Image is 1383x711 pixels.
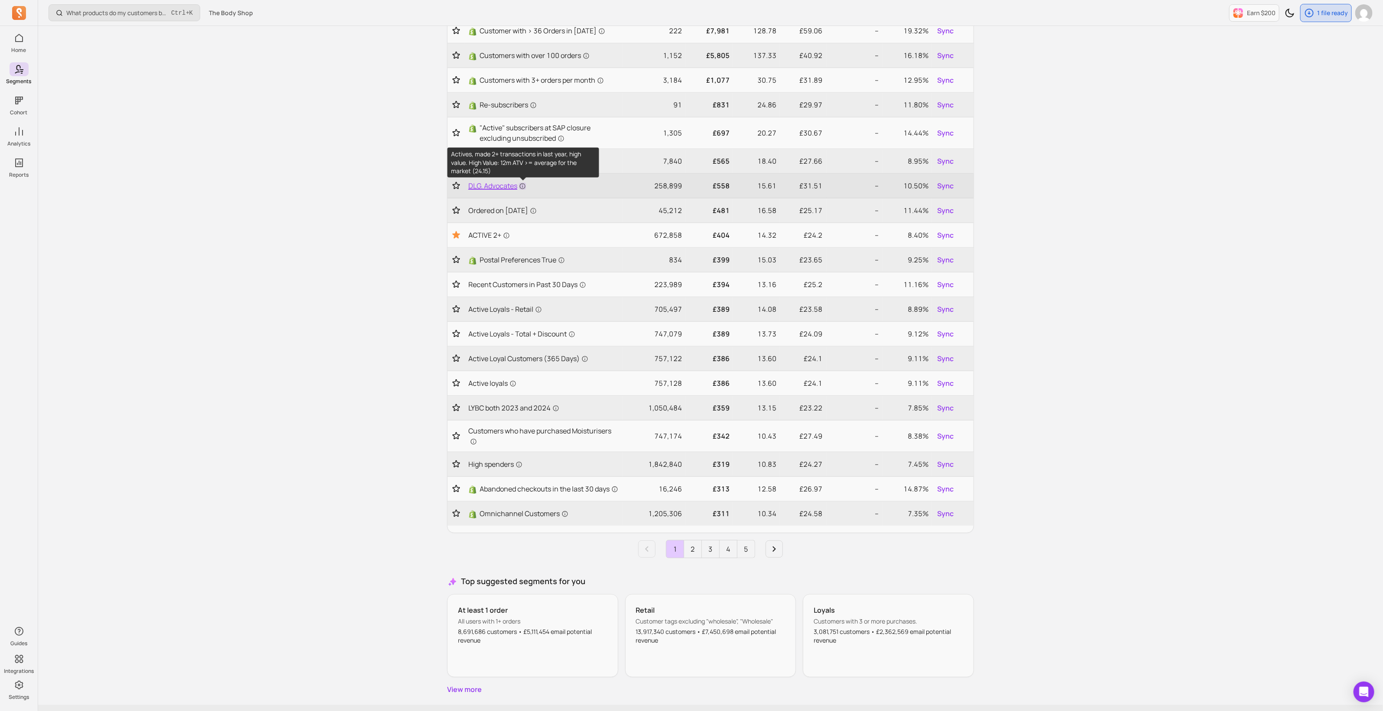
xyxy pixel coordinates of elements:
[468,378,619,388] a: Active loyals
[480,26,605,36] span: Customer with > 36 Orders in [DATE]
[689,230,730,240] p: £404
[626,459,682,469] p: 1,842,840
[814,605,963,615] p: Loyals
[1281,4,1299,22] button: Toggle dark mode
[9,171,29,178] p: Reports
[1354,682,1374,702] div: Open Intercom Messenger
[814,627,963,645] p: 3,081,751 customers • £2,362,569 email potential revenue
[689,255,730,265] p: £399
[451,460,461,469] button: Toggle favorite
[468,353,619,364] a: Active Loyal Customers (365 Days)
[783,378,823,388] p: £24.1
[468,255,619,265] a: ShopifyPostal Preferences True
[830,50,879,61] p: --
[468,75,619,85] a: ShopifyCustomers with 3+ orders per month
[783,279,823,290] p: £25.2
[937,459,954,469] span: Sync
[935,228,955,242] button: Sync
[451,330,461,338] button: Toggle favorite
[830,378,879,388] p: --
[626,156,682,166] p: 7,840
[935,179,955,193] button: Sync
[937,128,954,138] span: Sync
[737,304,776,314] p: 14.08
[937,205,954,216] span: Sync
[783,75,823,85] p: £31.89
[830,26,879,36] p: --
[783,156,823,166] p: £27.66
[937,230,954,240] span: Sync
[451,485,461,493] button: Toggle favorite
[468,101,477,110] img: Shopify
[937,26,954,36] span: Sync
[935,457,955,471] button: Sync
[886,181,928,191] p: 10.50%
[468,27,477,36] img: Shopify
[636,617,786,626] p: Customer tags excluding "wholesale", "Wholesale"
[737,329,776,339] p: 13.73
[830,181,879,191] p: --
[737,75,776,85] p: 30.75
[468,123,619,143] a: Shopify"Active" subscribers at SAP closure excluding unsubscribed
[783,304,823,314] p: £23.58
[886,156,928,166] p: 8.95%
[451,230,461,240] button: Toggle favorite
[737,205,776,216] p: 16.58
[451,181,461,190] button: Toggle favorite
[886,378,928,388] p: 9.11%
[886,255,928,265] p: 9.25%
[468,156,619,166] a: klaviyo march email revenue
[626,230,682,240] p: 672,858
[886,329,928,339] p: 9.12%
[886,431,928,441] p: 8.38%
[468,508,619,519] a: ShopifyOmnichannel Customers
[783,100,823,110] p: £29.97
[204,5,258,21] button: The Body Shop
[886,75,928,85] p: 12.95%
[689,484,730,494] p: £313
[451,255,461,264] button: Toggle favorite
[684,540,701,558] a: Page 2
[468,459,619,469] a: High spenders
[783,50,823,61] p: £40.92
[886,459,928,469] p: 7.45%
[830,403,879,413] p: --
[737,26,776,36] p: 128.78
[783,255,823,265] p: £23.65
[468,403,619,413] a: LYBC both 2023 and 2024
[1229,4,1279,22] button: Earn $200
[468,329,619,339] a: Active Loyals - Total + Discount
[626,329,682,339] p: 747,079
[935,327,955,341] button: Sync
[451,509,461,518] button: Toggle favorite
[458,627,607,645] p: 8,691,686 customers • £5,111,454 email potential revenue
[737,156,776,166] p: 18.40
[9,694,29,701] p: Settings
[689,403,730,413] p: £359
[468,77,477,85] img: Shopify
[451,404,461,412] button: Toggle favorite
[451,51,461,60] button: Toggle favorite
[468,426,619,446] a: Customers who have purchased Moisturisers
[935,376,955,390] button: Sync
[451,432,461,440] button: Toggle favorite
[626,378,682,388] p: 757,128
[451,157,461,165] button: Toggle favorite
[783,128,823,138] p: £30.67
[937,484,954,494] span: Sync
[886,353,928,364] p: 9.11%
[468,485,477,494] img: Shopify
[468,52,477,61] img: Shopify
[783,459,823,469] p: £24.27
[737,403,776,413] p: 13.15
[468,256,477,265] img: Shopify
[451,76,461,84] button: Toggle favorite
[689,508,730,519] p: £311
[937,431,954,441] span: Sync
[886,279,928,290] p: 11.16%
[451,206,461,215] button: Toggle favorite
[451,129,461,137] button: Toggle favorite
[447,540,974,558] ul: Pagination
[886,26,928,36] p: 19.32%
